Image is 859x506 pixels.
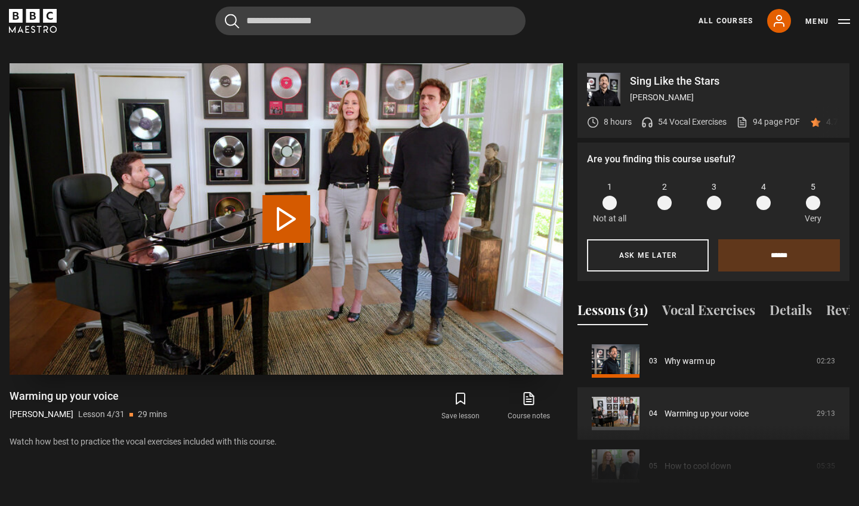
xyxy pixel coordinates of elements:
[630,76,840,87] p: Sing Like the Stars
[604,116,632,128] p: 8 hours
[10,389,167,403] h1: Warming up your voice
[801,212,824,225] p: Very
[577,300,648,325] button: Lessons (31)
[662,181,667,193] span: 2
[10,63,563,375] video-js: Video Player
[225,14,239,29] button: Submit the search query
[215,7,526,35] input: Search
[770,300,812,325] button: Details
[262,195,310,243] button: Play Lesson Warming up your voice
[495,389,563,424] a: Course notes
[9,9,57,33] svg: BBC Maestro
[811,181,815,193] span: 5
[712,181,716,193] span: 3
[427,389,495,424] button: Save lesson
[658,116,727,128] p: 54 Vocal Exercises
[587,239,709,271] button: Ask me later
[662,300,755,325] button: Vocal Exercises
[736,116,800,128] a: 94 page PDF
[607,181,612,193] span: 1
[10,408,73,421] p: [PERSON_NAME]
[761,181,766,193] span: 4
[699,16,753,26] a: All Courses
[587,152,840,166] p: Are you finding this course useful?
[138,408,167,421] p: 29 mins
[10,436,563,448] p: Watch how best to practice the vocal exercises included with this course.
[78,408,125,421] p: Lesson 4/31
[665,408,749,420] a: Warming up your voice
[665,355,715,368] a: Why warm up
[593,212,626,225] p: Not at all
[805,16,850,27] button: Toggle navigation
[630,91,840,104] p: [PERSON_NAME]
